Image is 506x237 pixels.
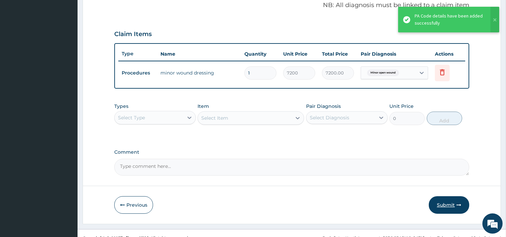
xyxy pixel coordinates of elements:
[389,103,414,110] label: Unit Price
[429,196,469,214] button: Submit
[114,196,153,214] button: Previous
[3,162,128,186] textarea: Type your message and hit 'Enter'
[39,74,93,142] span: We're online!
[114,1,469,10] p: NB: All diagnosis must be linked to a claim item
[12,34,27,51] img: d_794563401_company_1708531726252_794563401
[114,31,152,38] h3: Claim Items
[357,47,431,61] th: Pair Diagnosis
[198,103,209,110] label: Item
[35,38,113,47] div: Chat with us now
[118,48,157,60] th: Type
[310,114,349,121] div: Select Diagnosis
[157,47,241,61] th: Name
[118,114,145,121] div: Select Type
[114,149,469,155] label: Comment
[118,67,157,79] td: Procedures
[431,47,465,61] th: Actions
[427,112,462,125] button: Add
[367,69,399,76] span: Minor open wound
[241,47,280,61] th: Quantity
[157,66,241,80] td: minor wound dressing
[319,47,357,61] th: Total Price
[111,3,127,20] div: Minimize live chat window
[306,103,341,110] label: Pair Diagnosis
[415,12,484,27] div: PA Code details have been added successfully
[280,47,319,61] th: Unit Price
[114,103,128,109] label: Types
